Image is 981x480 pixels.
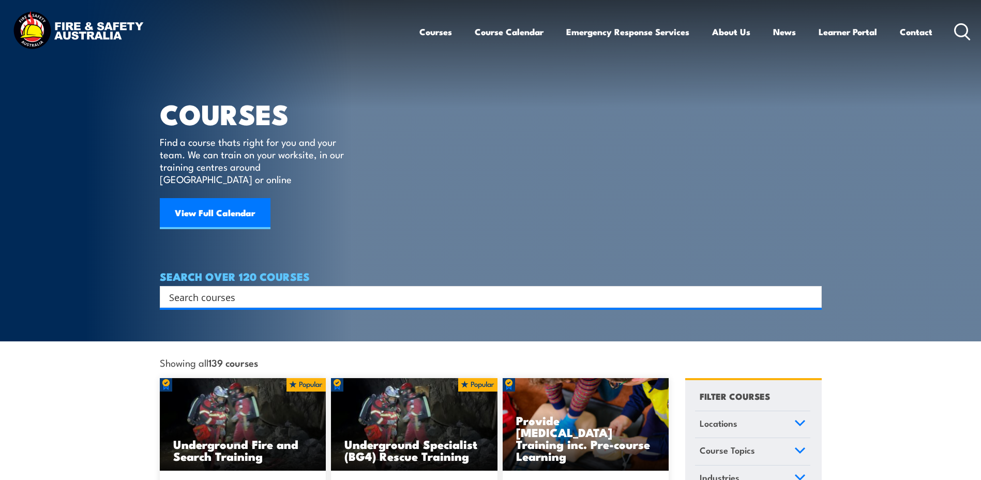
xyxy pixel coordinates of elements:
strong: 139 courses [208,355,258,369]
a: Provide [MEDICAL_DATA] Training inc. Pre-course Learning [503,378,669,471]
h4: FILTER COURSES [700,389,770,403]
h3: Underground Specialist (BG4) Rescue Training [344,438,484,462]
img: Underground mine rescue [331,378,497,471]
a: Emergency Response Services [566,18,689,46]
p: Find a course thats right for you and your team. We can train on your worksite, in our training c... [160,136,349,185]
img: Underground mine rescue [160,378,326,471]
a: News [773,18,796,46]
span: Showing all [160,357,258,368]
form: Search form [171,290,801,304]
button: Search magnifier button [804,290,818,304]
a: Contact [900,18,932,46]
h3: Provide [MEDICAL_DATA] Training inc. Pre-course Learning [516,414,656,462]
h3: Underground Fire and Search Training [173,438,313,462]
a: About Us [712,18,750,46]
a: Course Calendar [475,18,544,46]
a: Learner Portal [819,18,877,46]
a: View Full Calendar [160,198,270,229]
h4: SEARCH OVER 120 COURSES [160,271,822,282]
h1: COURSES [160,101,359,126]
span: Course Topics [700,443,755,457]
a: Courses [419,18,452,46]
input: Search input [169,289,799,305]
a: Locations [695,411,810,438]
a: Underground Specialist (BG4) Rescue Training [331,378,497,471]
span: Locations [700,416,737,430]
a: Underground Fire and Search Training [160,378,326,471]
img: Low Voltage Rescue and Provide CPR [503,378,669,471]
a: Course Topics [695,438,810,465]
